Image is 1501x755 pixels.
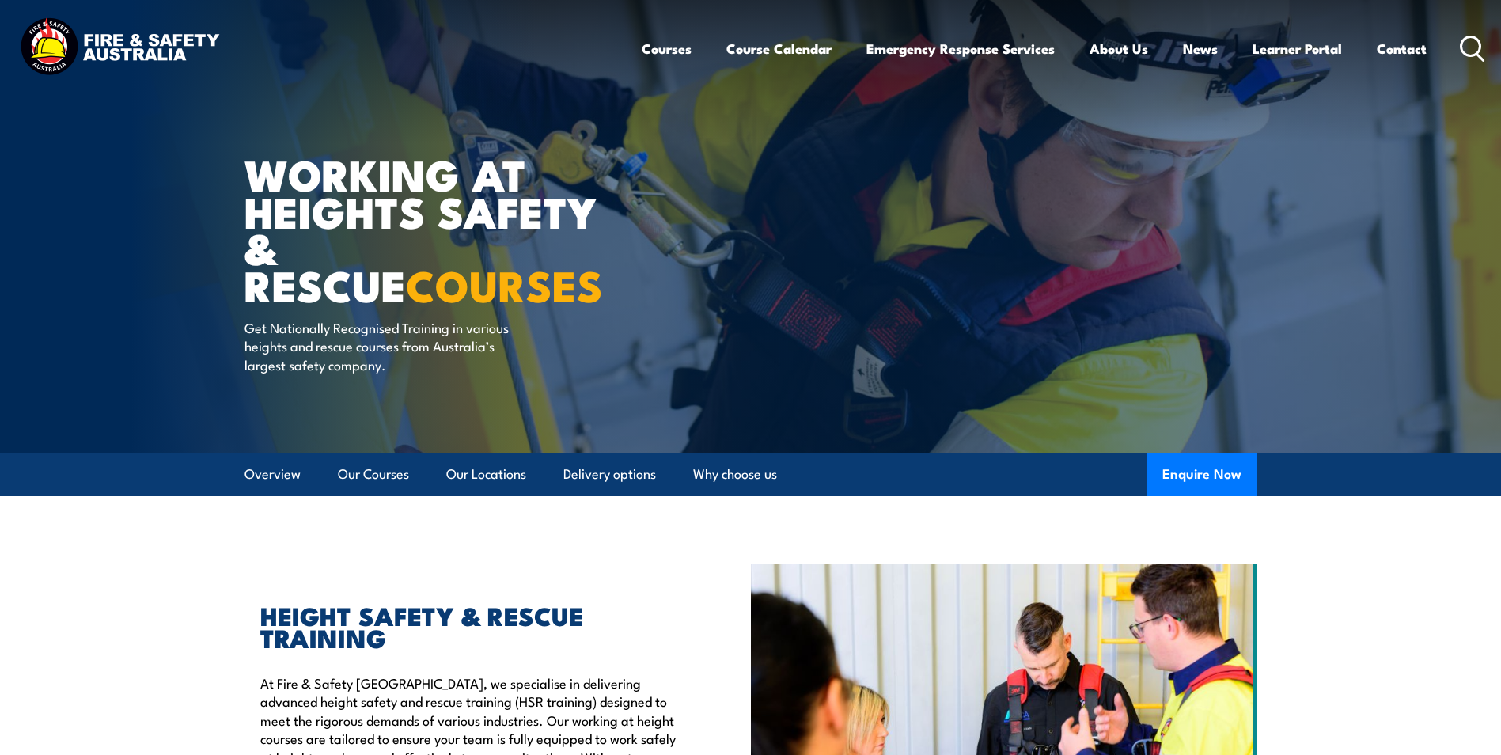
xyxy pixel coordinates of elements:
[1253,28,1342,70] a: Learner Portal
[244,318,533,374] p: Get Nationally Recognised Training in various heights and rescue courses from Australia’s largest...
[446,453,526,495] a: Our Locations
[866,28,1055,70] a: Emergency Response Services
[244,155,635,303] h1: WORKING AT HEIGHTS SAFETY & RESCUE
[1147,453,1257,496] button: Enquire Now
[1183,28,1218,70] a: News
[1377,28,1427,70] a: Contact
[642,28,692,70] a: Courses
[563,453,656,495] a: Delivery options
[406,251,603,317] strong: COURSES
[260,604,678,648] h2: HEIGHT SAFETY & RESCUE TRAINING
[1090,28,1148,70] a: About Us
[726,28,832,70] a: Course Calendar
[244,453,301,495] a: Overview
[693,453,777,495] a: Why choose us
[338,453,409,495] a: Our Courses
